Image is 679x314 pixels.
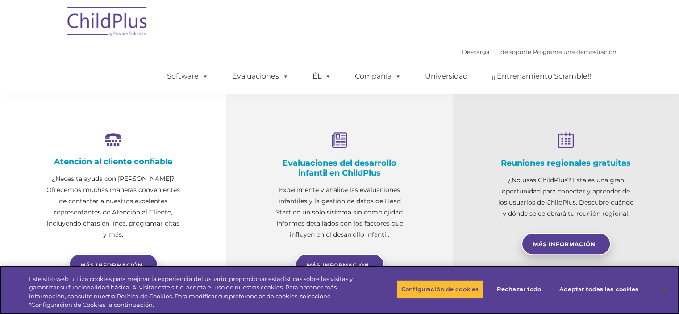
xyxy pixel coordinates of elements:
a: de soporte [500,48,531,55]
font: ¡¡¡Entrenamiento Scramble!!! [492,72,593,80]
img: ChildPlus de Procare Solutions [63,0,152,45]
font: | [531,48,533,55]
font: Configuración de cookies [401,285,479,293]
font: Este sitio web utiliza cookies para mejorar la experiencia del usuario, proporcionar estadísticas... [29,275,353,309]
font: Evaluaciones del desarrollo infantil en ChildPlus [283,158,396,178]
font: Software [167,72,199,80]
a: Evaluaciones [223,67,298,85]
a: Compañía [346,67,410,85]
button: Cerca [655,279,675,299]
font: Experimente y analice las evaluaciones infantiles y la gestión de datos de Head Start en un solo ... [275,186,404,239]
font: Aceptar todas las cookies [559,285,638,293]
font: Compañía [355,72,392,80]
a: Más información [295,254,384,276]
font: ¿No usas ChildPlus? Esta es una gran oportunidad para conectar y aprender de los usuarios de Chil... [498,176,634,218]
a: Más información [69,254,158,276]
a: Descarga [462,48,490,55]
font: Universidad [425,72,468,80]
a: Universidad [416,67,477,85]
font: Más información [80,262,143,268]
a: Programa una demostración [533,48,617,55]
button: Rechazar todo [491,280,547,299]
font: Más información [307,262,369,268]
a: ÉL [304,67,340,85]
font: Número de teléfono [124,96,175,102]
font: Rechazar todo [497,285,542,293]
a: ¡¡¡Entrenamiento Scramble!!! [483,67,602,85]
button: Aceptar todas las cookies [554,280,643,299]
font: Más información [533,241,596,247]
font: Reuniones regionales gratuitas [501,158,631,168]
font: Atención al cliente confiable [54,157,172,167]
font: Apellido [124,59,145,66]
font: ÉL [312,72,321,80]
button: Configuración de cookies [396,280,483,299]
font: Evaluaciones [232,72,279,80]
a: Software [158,67,217,85]
a: Más información [521,233,611,255]
font: ¿Necesita ayuda con [PERSON_NAME]? Ofrecemos muchas maneras convenientes de contactar a nuestros ... [46,175,180,239]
